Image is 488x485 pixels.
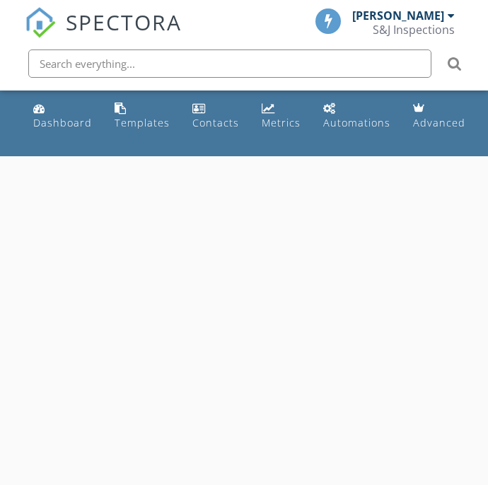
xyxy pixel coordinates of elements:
[28,49,431,78] input: Search everything...
[413,116,465,129] div: Advanced
[407,96,471,136] a: Advanced
[262,116,301,129] div: Metrics
[25,19,182,49] a: SPECTORA
[192,116,239,129] div: Contacts
[33,116,92,129] div: Dashboard
[109,96,175,136] a: Templates
[373,23,455,37] div: S&J Inspections
[66,7,182,37] span: SPECTORA
[28,96,98,136] a: Dashboard
[318,96,396,136] a: Automations (Basic)
[352,8,444,23] div: [PERSON_NAME]
[256,96,306,136] a: Metrics
[187,96,245,136] a: Contacts
[323,116,390,129] div: Automations
[115,116,170,129] div: Templates
[25,7,56,38] img: The Best Home Inspection Software - Spectora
